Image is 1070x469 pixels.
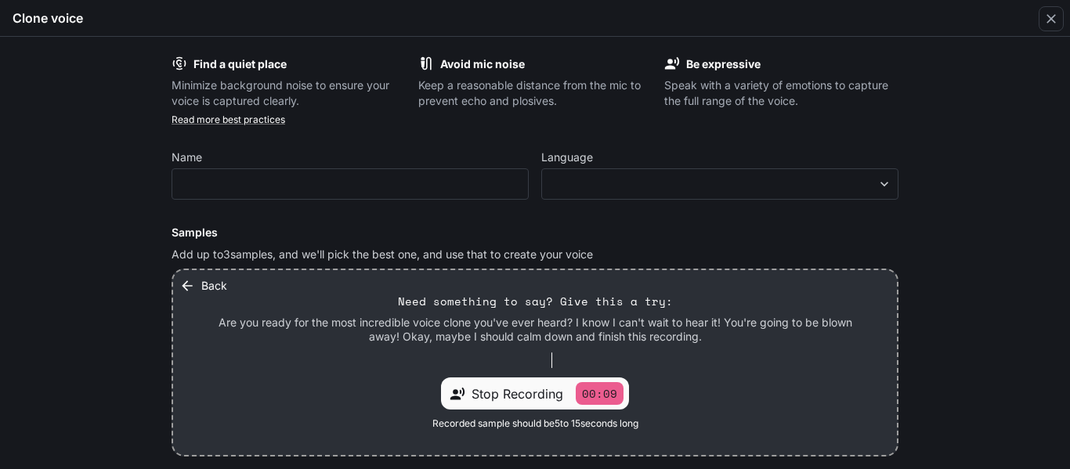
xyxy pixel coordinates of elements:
p: Keep a reasonable distance from the mic to prevent echo and plosives. [418,78,652,109]
div: Stop Recording00:09 [441,377,629,409]
h6: Samples [172,225,898,240]
p: Are you ready for the most incredible voice clone you've ever heard? I know I can't wait to hear ... [211,316,859,343]
a: Read more best practices [172,114,285,125]
div: ​ [542,176,898,192]
span: Stop Recording [472,384,563,403]
p: Speak with a variety of emotions to capture the full range of the voice. [664,78,898,109]
b: Find a quiet place [193,57,287,70]
p: Minimize background noise to ensure your voice is captured clearly. [172,78,406,109]
b: Be expressive [686,57,761,70]
p: Name [172,152,202,163]
p: Language [541,152,593,163]
p: Need something to say? Give this a try: [398,294,673,309]
p: 00:09 [576,382,624,405]
b: Avoid mic noise [440,57,525,70]
span: Recorded sample should be 5 to 15 seconds long [432,416,638,431]
button: Back [176,270,233,301]
h5: Clone voice [13,9,83,27]
p: Add up to 3 samples, and we'll pick the best one, and use that to create your voice [172,247,898,262]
